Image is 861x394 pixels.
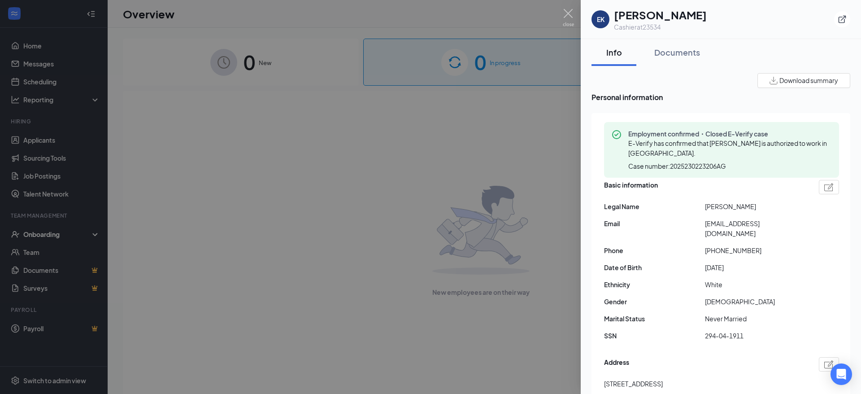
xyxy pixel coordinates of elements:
svg: ExternalLink [838,15,847,24]
button: ExternalLink [834,11,850,27]
span: Case number: 2025230223206AG [628,162,726,171]
span: [PERSON_NAME] [705,201,806,211]
div: EK [597,15,604,24]
span: Ethnicity [604,280,705,289]
span: Gender [604,297,705,306]
span: [DEMOGRAPHIC_DATA] [705,297,806,306]
span: White [705,280,806,289]
span: Legal Name [604,201,705,211]
span: Marital Status [604,314,705,324]
span: Never Married [705,314,806,324]
div: Info [600,47,627,58]
span: Employment confirmed・Closed E-Verify case [628,129,832,138]
span: Basic information [604,180,658,194]
span: [EMAIL_ADDRESS][DOMAIN_NAME] [705,219,806,238]
span: [DATE] [705,263,806,272]
span: Email [604,219,705,228]
span: 294-04-1911 [705,331,806,341]
span: Download summary [779,76,838,85]
div: Cashier at 23534 [614,22,707,31]
span: Personal information [591,92,850,103]
span: Phone [604,245,705,255]
span: Address [604,357,629,372]
span: Date of Birth [604,263,705,272]
span: [PHONE_NUMBER] [705,245,806,255]
div: Documents [654,47,700,58]
div: Open Intercom Messenger [831,363,852,385]
button: Download summary [757,73,850,88]
svg: CheckmarkCircle [611,129,622,140]
h1: [PERSON_NAME] [614,7,707,22]
span: E-Verify has confirmed that [PERSON_NAME] is authorized to work in [GEOGRAPHIC_DATA]. [628,139,827,157]
span: SSN [604,331,705,341]
span: [STREET_ADDRESS] [604,379,663,389]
